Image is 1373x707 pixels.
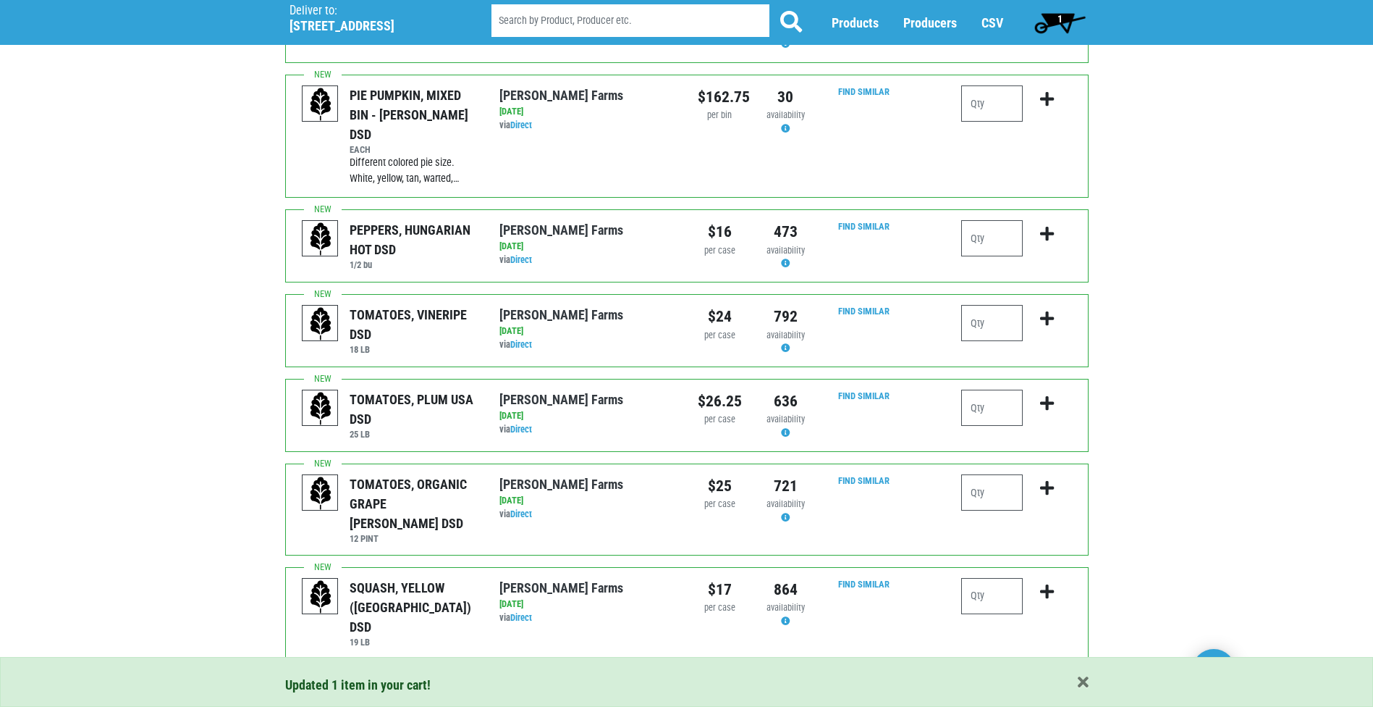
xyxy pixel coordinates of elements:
div: [DATE] [499,598,675,611]
a: Find Similar [838,221,890,232]
div: TOMATOES, VINERIPE DSD [350,305,478,344]
div: $16 [698,220,742,243]
a: Producers [903,15,957,30]
h6: 25 LB [350,429,478,440]
div: via [499,508,675,522]
div: via [499,119,675,133]
div: [DATE] [499,325,675,338]
img: placeholder-variety-43d6402dacf2d531de610a020419775a.svg [303,475,339,511]
a: Find Similar [838,390,890,401]
div: 864 [764,578,808,601]
div: via [499,423,675,437]
input: Qty [961,220,1023,256]
a: [PERSON_NAME] Farms [499,222,623,238]
span: 1 [1057,13,1063,25]
p: Deliver to: [290,4,455,18]
div: 636 [764,390,808,413]
a: [PERSON_NAME] Farms [499,88,623,103]
img: placeholder-variety-43d6402dacf2d531de610a020419775a.svg [303,306,339,342]
div: [DATE] [499,240,675,254]
a: Direct [510,424,532,435]
img: placeholder-variety-43d6402dacf2d531de610a020419775a.svg [303,579,339,615]
div: per bin [698,109,742,122]
h6: EACH [350,144,478,155]
a: Direct [510,254,532,265]
span: availability [766,414,805,424]
div: [DATE] [499,494,675,508]
div: Different colored pie size. White, yellow, tan, warted, [350,155,478,186]
div: via [499,338,675,352]
div: per case [698,244,742,258]
div: PIE PUMPKIN, MIXED BIN - [PERSON_NAME] DSD [350,85,478,144]
a: Direct [510,509,532,519]
a: [PERSON_NAME] Farms [499,477,623,492]
div: $24 [698,305,742,328]
div: TOMATOES, PLUM USA DSD [350,390,478,429]
div: $17 [698,578,742,601]
span: availability [766,602,805,613]
span: availability [766,498,805,509]
input: Qty [961,390,1023,426]
div: via [499,611,675,625]
input: Qty [961,305,1023,341]
div: [DATE] [499,409,675,423]
h6: 19 LB [350,637,478,648]
div: PEPPERS, HUNGARIAN HOT DSD [350,220,478,259]
div: 30 [764,85,808,109]
a: Find Similar [838,475,890,486]
div: $162.75 [698,85,742,109]
div: via [499,254,675,267]
a: Find Similar [838,306,890,317]
div: Updated 1 item in your cart! [285,675,1089,695]
span: availability [766,330,805,340]
img: placeholder-variety-43d6402dacf2d531de610a020419775a.svg [303,221,339,257]
div: $25 [698,474,742,498]
a: Direct [510,120,532,130]
span: availability [766,109,805,120]
a: [PERSON_NAME] Farms [499,392,623,407]
div: per case [698,413,742,427]
a: Find Similar [838,579,890,590]
input: Qty [961,474,1023,511]
a: CSV [981,15,1003,30]
span: availability [766,245,805,256]
img: placeholder-variety-43d6402dacf2d531de610a020419775a.svg [303,390,339,427]
img: placeholder-variety-43d6402dacf2d531de610a020419775a.svg [303,86,339,122]
a: [PERSON_NAME] Farms [499,580,623,595]
h5: [STREET_ADDRESS] [290,18,455,34]
span: … [453,172,460,185]
div: 721 [764,474,808,498]
a: Find Similar [838,86,890,97]
a: Direct [510,339,532,350]
h6: 12 PINT [350,533,478,544]
div: TOMATOES, ORGANIC GRAPE [PERSON_NAME] DSD [350,474,478,533]
div: 792 [764,305,808,328]
input: Qty [961,85,1023,122]
div: $26.25 [698,390,742,413]
div: [DATE] [499,105,675,119]
a: [PERSON_NAME] Farms [499,307,623,322]
input: Search by Product, Producer etc. [491,4,769,37]
a: 1 [1028,8,1092,37]
a: Products [832,15,879,30]
input: Qty [961,578,1023,614]
div: per case [698,329,742,343]
div: per case [698,601,742,615]
div: per case [698,498,742,511]
a: Direct [510,612,532,623]
h6: 18 LB [350,344,478,355]
div: SQUASH, YELLOW ([GEOGRAPHIC_DATA]) DSD [350,578,478,637]
div: 473 [764,220,808,243]
h6: 1/2 bu [350,259,478,270]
